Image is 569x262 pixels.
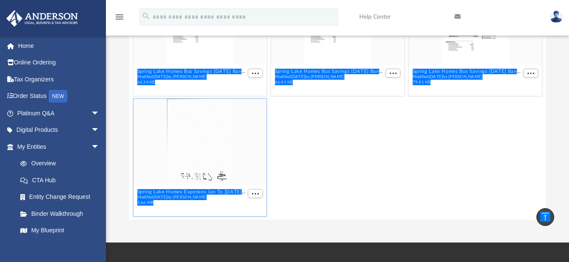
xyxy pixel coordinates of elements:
[137,195,246,201] span: Modified [DATE] by [PERSON_NAME]
[6,71,112,88] a: Tax Organizers
[275,75,383,80] span: Modified [DATE] by [PERSON_NAME]
[536,208,554,226] a: vertical_align_top
[247,69,263,78] button: More options
[275,80,383,86] span: 66.41 KB
[247,189,263,198] button: More options
[12,205,112,222] a: Binder Walkthrough
[6,105,112,122] a: Platinum Q&Aarrow_drop_down
[4,10,80,27] img: Anderson Advisors Platinum Portal
[6,138,112,155] a: My Entitiesarrow_drop_down
[12,222,108,239] a: My Blueprint
[137,69,246,74] button: Spring Lake Homes Bus Savings [DATE] Bank Statement.pdf
[114,16,125,22] a: menu
[6,122,112,139] a: Digital Productsarrow_drop_down
[12,155,112,172] a: Overview
[412,75,521,80] span: Modified [DATE] by [PERSON_NAME]
[523,69,538,78] button: More options
[137,189,246,195] button: Spring Lake Homes Expenses Jan To [DATE].pdf
[412,69,521,74] button: Spring Lake Homes Bus Savings [DATE] Bank Statement.pdf
[91,122,108,139] span: arrow_drop_down
[137,75,246,80] span: Modified [DATE] by [PERSON_NAME]
[91,138,108,156] span: arrow_drop_down
[137,201,246,206] span: 5.66 MB
[91,105,108,122] span: arrow_drop_down
[114,12,125,22] i: menu
[6,88,112,105] a: Order StatusNEW
[129,27,546,220] div: grid
[6,54,112,71] a: Online Ordering
[12,172,112,189] a: CTA Hub
[275,69,383,74] button: Spring Lake Homes Bus Savings [DATE] Bank Statement.pdf
[12,189,112,206] a: Entity Change Request
[49,90,67,103] div: NEW
[6,37,112,54] a: Home
[386,69,401,78] button: More options
[412,80,521,86] span: 79.41 KB
[540,212,550,222] i: vertical_align_top
[550,11,563,23] img: User Pic
[137,80,246,86] span: 66.34 KB
[142,11,151,21] i: search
